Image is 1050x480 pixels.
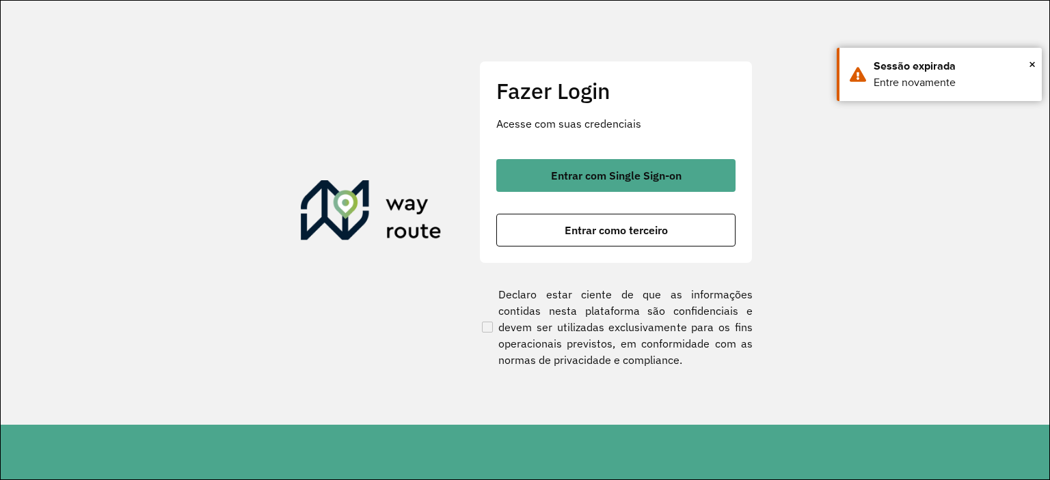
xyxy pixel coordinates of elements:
div: Sessão expirada [874,58,1032,74]
span: Entrar como terceiro [565,225,668,236]
img: Roteirizador AmbevTech [301,180,442,246]
label: Declaro estar ciente de que as informações contidas nesta plataforma são confidenciais e devem se... [479,286,753,368]
span: Entrar com Single Sign-on [551,170,682,181]
button: button [496,214,736,246]
h2: Fazer Login [496,78,736,104]
span: × [1029,54,1036,74]
div: Entre novamente [874,74,1032,91]
button: Close [1029,54,1036,74]
button: button [496,159,736,192]
p: Acesse com suas credenciais [496,115,736,132]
